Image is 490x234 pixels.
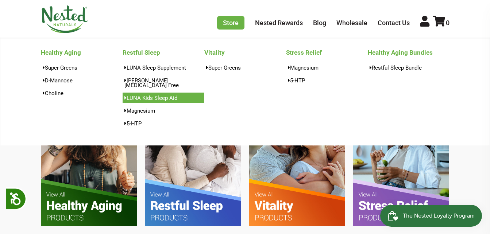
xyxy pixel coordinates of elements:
[249,99,345,226] img: FYS-Vitality.jpg
[380,205,483,227] iframe: Button to open loyalty program pop-up
[123,62,204,73] a: LUNA Sleep Supplement
[286,62,368,73] a: Magnesium
[41,62,123,73] a: Super Greens
[313,19,326,27] a: Blog
[123,47,204,58] a: Restful Sleep
[433,19,450,27] a: 0
[286,75,368,86] a: 5-HTP
[378,19,410,27] a: Contact Us
[123,118,204,129] a: 5-HTP
[41,47,123,58] a: Healthy Aging
[217,16,244,30] a: Store
[145,99,241,226] img: FYS-Restful-Sleep.jpg
[286,47,368,58] a: Stress Relief
[41,99,137,226] img: FYS-Healthy-Aging.jpg
[41,75,123,86] a: D-Mannose
[353,99,449,226] img: FYS-Stess-Relief.jpg
[41,5,88,33] img: Nested Naturals
[336,19,367,27] a: Wholesale
[123,93,204,103] a: LUNA Kids Sleep Aid
[123,75,204,90] a: [PERSON_NAME][MEDICAL_DATA] Free
[123,105,204,116] a: Magnesium
[446,19,450,27] span: 0
[204,47,286,58] a: Vitality
[204,62,286,73] a: Super Greens
[368,62,450,73] a: Restful Sleep Bundle
[368,47,450,58] a: Healthy Aging Bundles
[41,88,123,98] a: Choline
[255,19,303,27] a: Nested Rewards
